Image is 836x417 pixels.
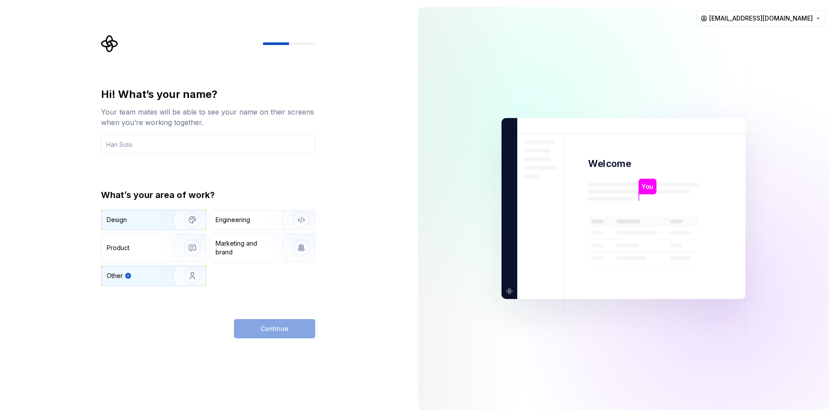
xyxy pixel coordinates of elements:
[216,239,275,257] div: Marketing and brand
[107,243,129,252] div: Product
[101,135,315,154] input: Han Solo
[588,157,631,170] p: Welcome
[101,35,118,52] svg: Supernova Logo
[101,107,315,128] div: Your team mates will be able to see your name on their screens when you’re working together.
[107,215,127,224] div: Design
[641,182,653,191] p: You
[101,87,315,101] div: Hi! What’s your name?
[101,189,315,201] div: What’s your area of work?
[697,10,826,26] button: [EMAIL_ADDRESS][DOMAIN_NAME]
[216,215,250,224] div: Engineering
[709,14,813,23] span: [EMAIL_ADDRESS][DOMAIN_NAME]
[107,271,123,280] div: Other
